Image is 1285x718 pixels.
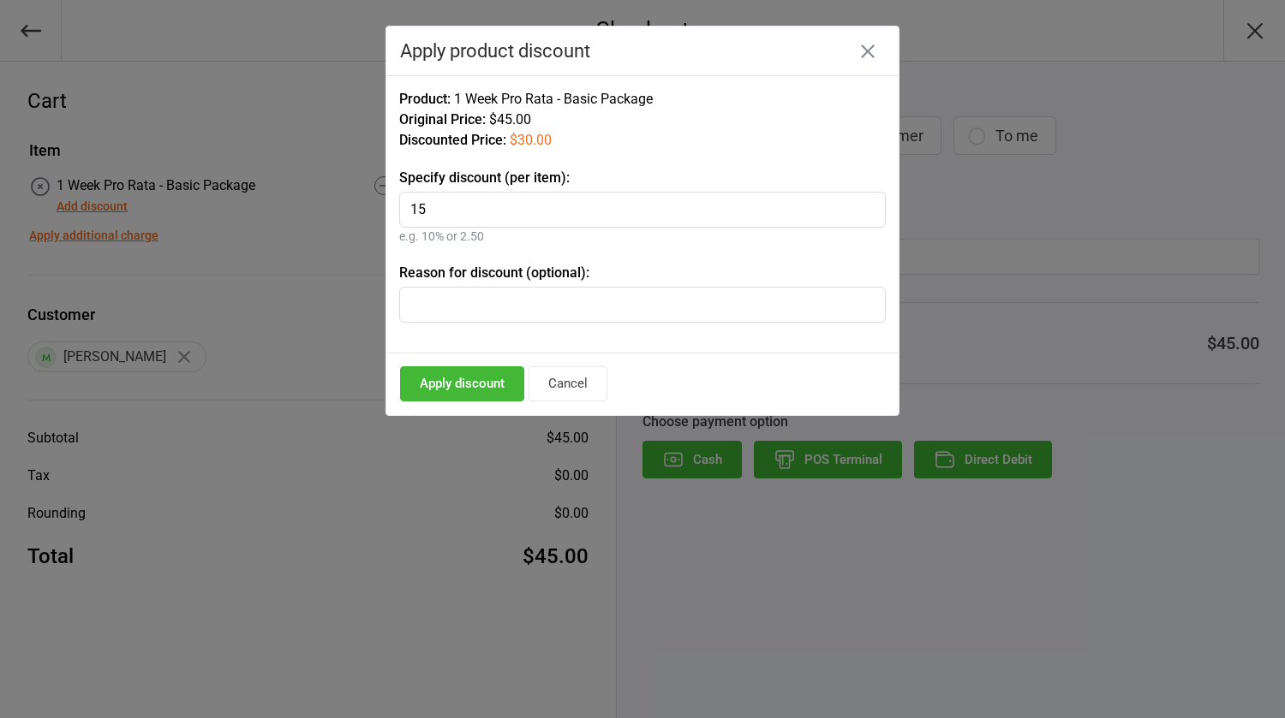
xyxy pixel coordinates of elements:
label: Reason for discount (optional): [399,263,886,283]
div: e.g. 10% or 2.50 [399,228,886,246]
div: 1 Week Pro Rata - Basic Package [399,89,886,110]
button: Cancel [529,366,607,401]
label: Specify discount (per item): [399,168,886,188]
span: Discounted Price: [399,132,506,148]
span: $30.00 [510,132,552,148]
div: $45.00 [399,110,886,130]
button: Apply discount [400,366,524,401]
span: Original Price: [399,111,486,128]
div: Apply product discount [400,40,885,62]
span: Product: [399,91,451,107]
